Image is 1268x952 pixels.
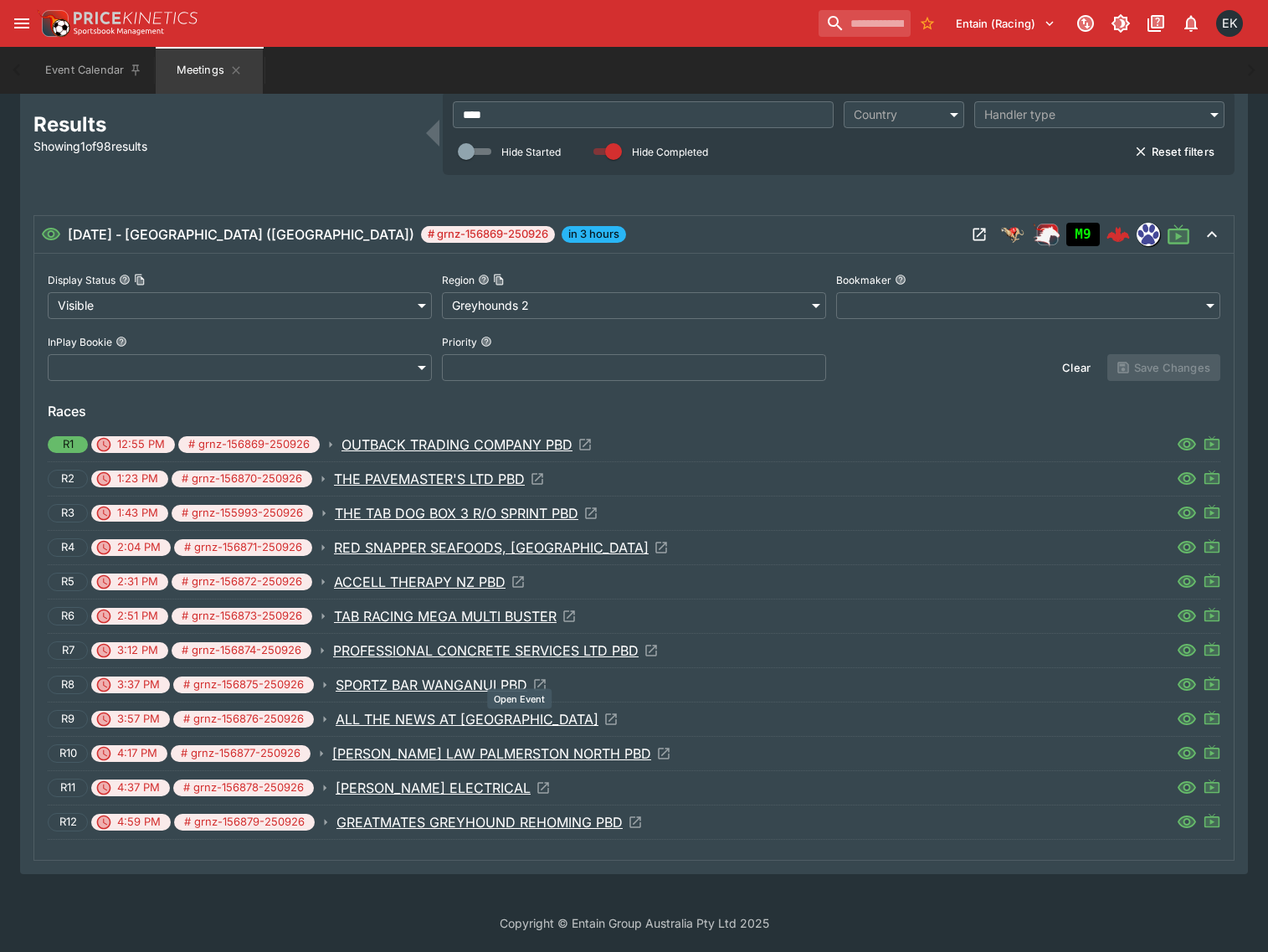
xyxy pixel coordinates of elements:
[1204,778,1220,795] svg: Live
[1204,812,1220,829] svg: Live
[1167,223,1190,246] svg: Live
[1204,538,1220,554] svg: Live
[335,503,598,523] a: Open Event
[332,744,651,764] p: [PERSON_NAME] LAW PALMERSTON NORTH PBD
[632,145,708,159] p: Hide Completed
[50,814,86,831] span: R12
[52,711,84,728] span: R9
[334,572,506,592] p: ACCELL THERAPY NZ PBD
[421,226,555,243] span: # grnz-156869-250926
[1177,675,1197,695] svg: Visible
[107,677,170,693] span: 3:37 PM
[854,106,937,123] div: Country
[1177,538,1197,558] svg: Visible
[946,10,1065,37] button: Select Tenant
[48,335,112,349] p: InPlay Bookie
[501,145,561,159] p: Hide Started
[33,137,416,155] p: Showing 1 of 98 results
[1204,435,1220,451] svg: Live
[334,606,557,626] p: TAB RACING MEGA MULTI BUSTER
[1177,812,1197,832] svg: Visible
[1177,744,1197,764] svg: Visible
[1177,606,1197,626] svg: Visible
[116,336,127,347] button: InPlay Bookie
[35,47,152,94] button: Event Calendar
[107,539,171,556] span: 2:04 PM
[336,778,551,798] a: Open Event
[1204,606,1220,623] svg: Live
[107,505,168,522] span: 1:43 PM
[52,505,84,522] span: R3
[336,675,547,695] a: Open Event
[173,711,314,728] span: # grnz-156876-250926
[999,221,1026,248] img: greyhound_racing.png
[1177,778,1197,798] svg: Visible
[156,47,263,94] button: Meetings
[1137,223,1160,246] div: grnz
[1204,744,1220,760] svg: Live
[52,574,84,590] span: R5
[68,224,414,244] h6: [DATE] - [GEOGRAPHIC_DATA] ([GEOGRAPHIC_DATA])
[172,505,313,522] span: # grnz-155993-250926
[1216,10,1243,37] div: Emily Kim
[334,538,669,558] a: Open Event
[1177,435,1197,455] svg: Visible
[7,8,37,39] button: open drawer
[107,574,168,590] span: 2:31 PM
[107,745,167,762] span: 4:17 PM
[1033,221,1060,248] div: ParallelRacing Handler
[52,471,84,487] span: R2
[1204,709,1220,726] svg: Live
[333,641,639,661] p: PROFESSIONAL CONCRETE SERVICES LTD PBD
[134,274,146,286] button: Copy To Clipboard
[107,436,175,453] span: 12:55 PM
[1106,8,1136,39] button: Toggle light/dark mode
[478,274,490,286] button: RegionCopy To Clipboard
[336,675,527,695] p: SPORTZ BAR WANGANUI PBD
[442,292,826,319] div: Greyhounds 2
[966,221,993,248] button: Open Meeting
[174,814,315,831] span: # grnz-156879-250926
[51,780,85,796] span: R11
[562,226,626,243] span: in 3 hours
[493,274,505,286] button: Copy To Clipboard
[914,10,941,37] button: No Bookmarks
[1070,8,1101,39] button: Connected to PK
[1106,223,1130,246] img: logo-cerberus--red.svg
[171,745,311,762] span: # grnz-156877-250926
[48,292,432,319] div: Visible
[1177,469,1197,489] svg: Visible
[48,401,1220,421] h6: Races
[41,224,61,244] svg: Visible
[172,471,312,487] span: # grnz-156870-250926
[107,780,170,796] span: 4:37 PM
[984,106,1198,123] div: Handler type
[1204,503,1220,520] svg: Live
[33,111,416,137] h2: Results
[336,812,623,832] p: GREATMATES GREYHOUND REHOMING PBD
[53,642,84,659] span: R7
[442,335,477,349] p: Priority
[50,745,86,762] span: R10
[107,471,168,487] span: 1:23 PM
[52,608,84,625] span: R6
[107,642,168,659] span: 3:12 PM
[173,780,314,796] span: # grnz-156878-250926
[336,812,643,832] a: Open Event
[1177,572,1197,592] svg: Visible
[442,273,475,287] p: Region
[334,469,545,489] a: Open Event
[1033,221,1060,248] img: racing.png
[1177,709,1197,729] svg: Visible
[341,435,593,455] a: Open Event
[107,814,171,831] span: 4:59 PM
[1204,469,1220,486] svg: Live
[52,677,84,693] span: R8
[37,7,70,40] img: PriceKinetics Logo
[836,273,891,287] p: Bookmaker
[1052,354,1101,381] button: Clear
[1125,138,1224,165] button: Reset filters
[107,711,170,728] span: 3:57 PM
[1211,5,1248,42] button: Emily Kim
[335,503,578,523] p: THE TAB DOG BOX 3 R/O SPRINT PBD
